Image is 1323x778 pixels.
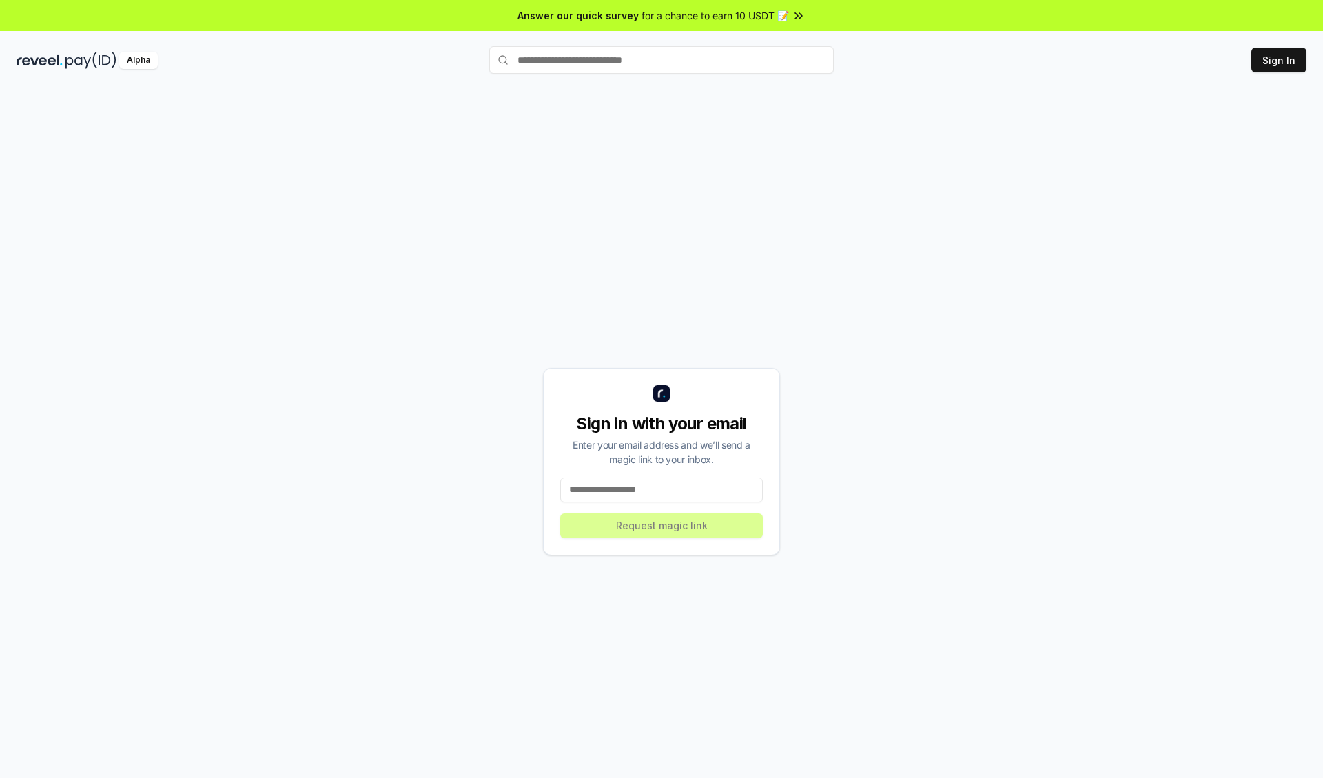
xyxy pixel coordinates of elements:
div: Enter your email address and we’ll send a magic link to your inbox. [560,438,763,467]
span: Answer our quick survey [517,8,639,23]
img: logo_small [653,385,670,402]
span: for a chance to earn 10 USDT 📝 [642,8,789,23]
div: Alpha [119,52,158,69]
div: Sign in with your email [560,413,763,435]
img: reveel_dark [17,52,63,69]
button: Sign In [1251,48,1306,72]
img: pay_id [65,52,116,69]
